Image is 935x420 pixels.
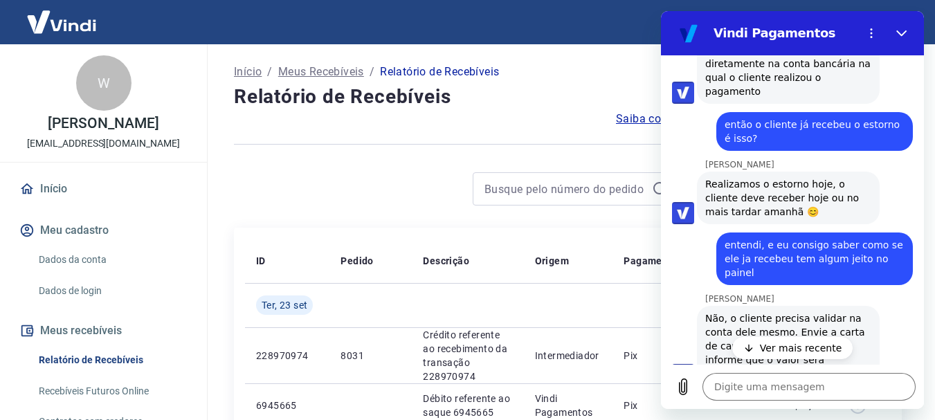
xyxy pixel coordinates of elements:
[17,215,190,246] button: Meu cadastro
[278,64,364,80] a: Meus Recebíveis
[624,399,678,412] p: Pix
[256,399,318,412] p: 6945665
[341,349,401,363] p: 8031
[234,64,262,80] a: Início
[661,11,924,409] iframe: Janela de mensagens
[48,116,158,131] p: [PERSON_NAME]
[17,316,190,346] button: Meus recebíveis
[869,10,918,35] button: Sair
[256,254,266,268] p: ID
[33,346,190,374] a: Relatório de Recebíveis
[535,349,602,363] p: Intermediador
[33,377,190,405] a: Recebíveis Futuros Online
[17,174,190,204] a: Início
[484,179,646,199] input: Busque pelo número do pedido
[76,55,131,111] div: W
[33,246,190,274] a: Dados da conta
[616,111,902,127] a: Saiba como funciona a programação dos recebimentos
[256,349,318,363] p: 228970974
[624,254,678,268] p: Pagamento
[267,64,272,80] p: /
[27,136,180,151] p: [EMAIL_ADDRESS][DOMAIN_NAME]
[624,349,678,363] p: Pix
[33,277,190,305] a: Dados de login
[423,254,469,268] p: Descrição
[423,392,512,419] p: Débito referente ao saque 6945665
[535,392,602,419] p: Vindi Pagamentos
[262,298,307,312] span: Ter, 23 set
[380,64,499,80] p: Relatório de Recebíveis
[370,64,374,80] p: /
[535,254,569,268] p: Origem
[341,254,373,268] p: Pedido
[423,328,512,383] p: Crédito referente ao recebimento da transação 228970974
[17,1,107,43] img: Vindi
[234,83,902,111] h4: Relatório de Recebíveis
